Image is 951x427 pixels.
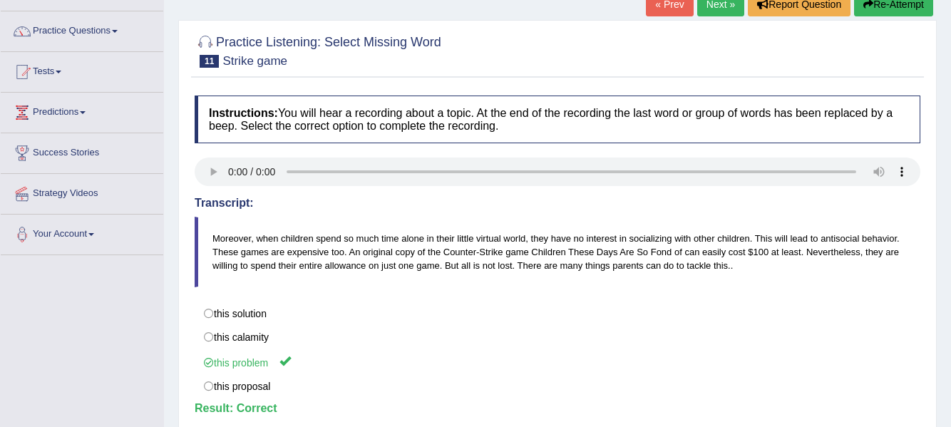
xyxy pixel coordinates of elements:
[195,32,441,68] h2: Practice Listening: Select Missing Word
[195,374,920,398] label: this proposal
[195,197,920,210] h4: Transcript:
[195,96,920,143] h4: You will hear a recording about a topic. At the end of the recording the last word or group of wo...
[209,107,278,119] b: Instructions:
[200,55,219,68] span: 11
[1,52,163,88] a: Tests
[1,11,163,47] a: Practice Questions
[222,54,287,68] small: Strike game
[195,349,920,375] label: this problem
[1,215,163,250] a: Your Account
[195,302,920,326] label: this solution
[195,402,920,415] h4: Result:
[1,174,163,210] a: Strategy Videos
[195,217,920,287] blockquote: Moreover, when children spend so much time alone in their little virtual world, they have no inte...
[1,133,163,169] a: Success Stories
[1,93,163,128] a: Predictions
[195,325,920,349] label: this calamity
